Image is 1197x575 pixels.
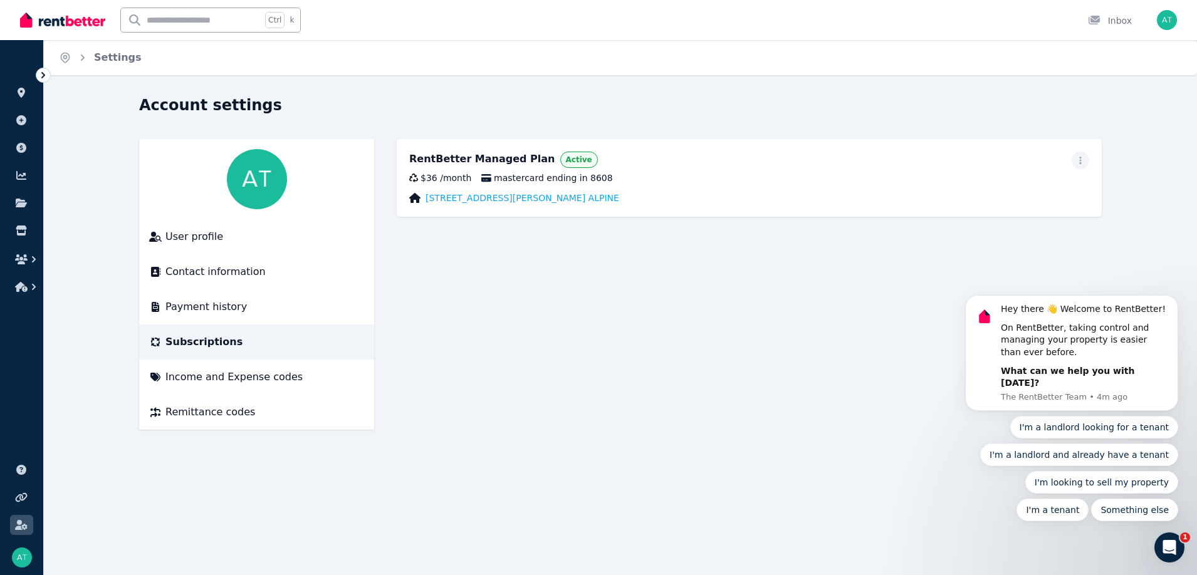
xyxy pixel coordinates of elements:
[165,334,243,350] span: Subscriptions
[149,405,364,420] a: Remittance codes
[566,155,592,165] span: Active
[12,547,32,567] img: Ashley Thomas
[227,149,287,209] img: Ashley Thomas
[165,405,255,420] span: Remittance codes
[1157,10,1177,30] img: Ashley Thomas
[1180,532,1190,542] span: 1
[409,172,471,184] div: $36 / month
[946,184,1197,541] iframe: Intercom notifications message
[409,152,555,168] div: RentBetter Managed Plan
[44,40,157,75] nav: Breadcrumb
[94,51,142,63] a: Settings
[426,192,619,204] a: [STREET_ADDRESS][PERSON_NAME] ALPINE
[165,370,303,385] span: Income and Expense codes
[165,299,247,314] span: Payment history
[20,11,105,29] img: RentBetter
[149,299,364,314] a: Payment history
[1154,532,1184,562] iframe: Intercom live chat
[149,370,364,385] a: Income and Expense codes
[165,264,266,279] span: Contact information
[265,12,285,28] span: Ctrl
[1088,14,1132,27] div: Inbox
[139,95,282,115] h1: Account settings
[290,15,294,25] span: k
[165,229,223,244] span: User profile
[149,229,364,244] a: User profile
[149,264,364,279] a: Contact information
[149,334,364,350] a: Subscriptions
[481,172,612,184] span: mastercard ending in 8608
